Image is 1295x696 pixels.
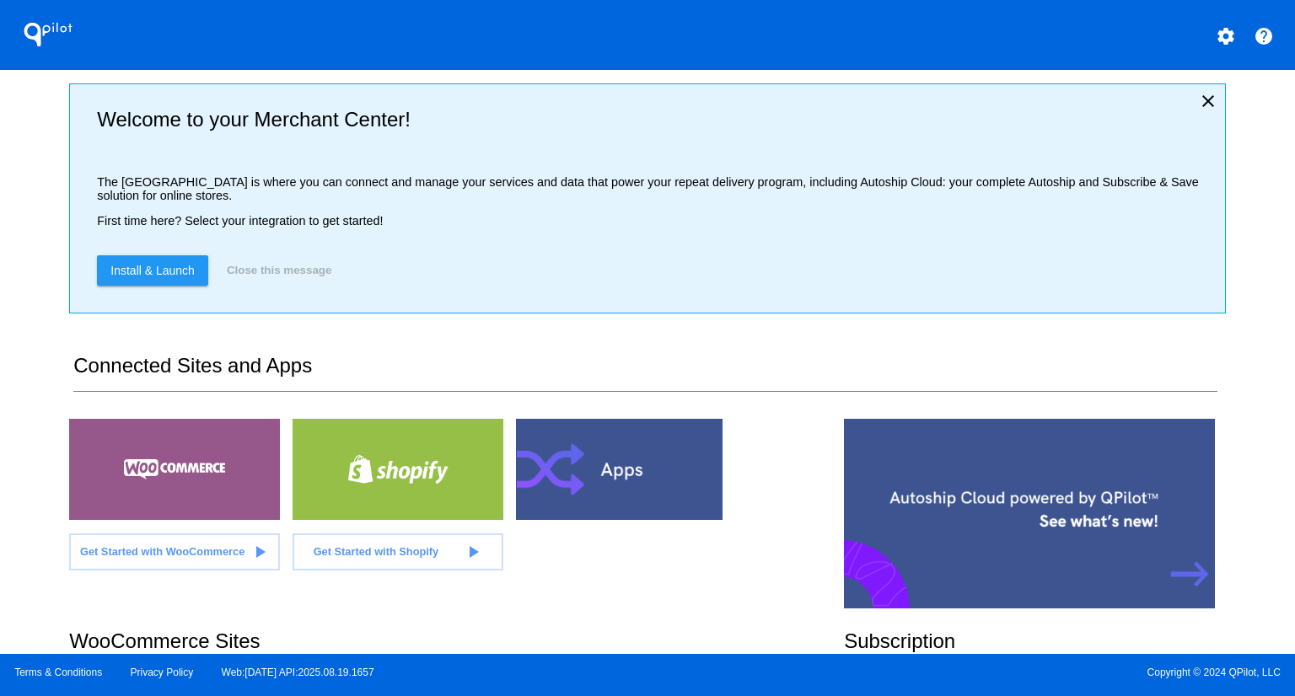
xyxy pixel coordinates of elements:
[314,545,439,558] span: Get Started with Shopify
[844,629,1226,653] h2: Subscription
[293,533,503,570] a: Get Started with Shopify
[1198,91,1218,111] mat-icon: close
[131,667,194,678] a: Privacy Policy
[250,542,270,562] mat-icon: play_arrow
[69,629,844,653] h2: WooCommerce Sites
[222,255,336,286] button: Close this message
[97,175,1211,202] p: The [GEOGRAPHIC_DATA] is where you can connect and manage your services and data that power your ...
[14,18,82,51] h1: QPilot
[1254,26,1274,46] mat-icon: help
[73,354,1217,392] h2: Connected Sites and Apps
[80,545,244,558] span: Get Started with WooCommerce
[97,108,1211,131] h2: Welcome to your Merchant Center!
[97,214,1211,228] p: First time here? Select your integration to get started!
[110,264,195,277] span: Install & Launch
[97,255,208,286] a: Install & Launch
[14,667,102,678] a: Terms & Conditions
[69,533,280,570] a: Get Started with WooCommerce
[222,667,374,678] a: Web:[DATE] API:2025.08.19.1657
[463,542,483,562] mat-icon: play_arrow
[662,667,1281,678] span: Copyright © 2024 QPilot, LLC
[1216,26,1236,46] mat-icon: settings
